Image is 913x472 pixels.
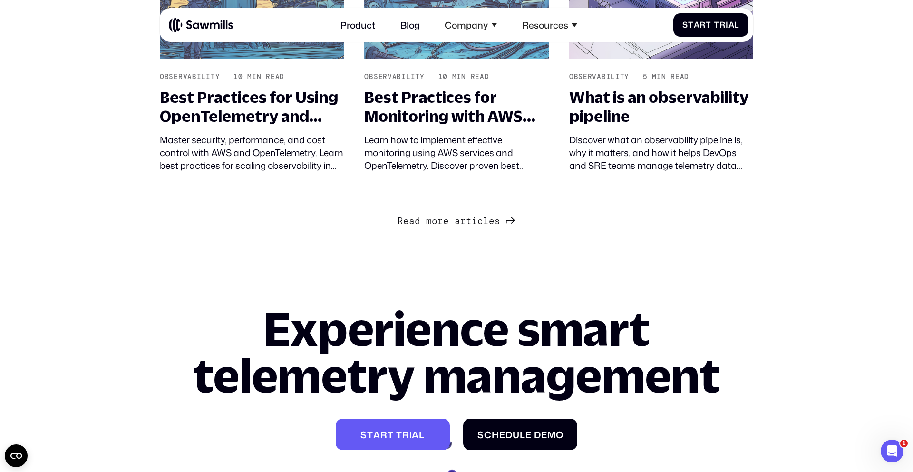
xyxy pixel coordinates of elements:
span: a [373,429,380,440]
span: e [525,429,532,440]
a: Next Page [398,212,515,228]
a: Scheduledemo [463,419,577,450]
div: _ [634,73,639,81]
div: _ [429,73,434,81]
span: l [520,429,525,440]
span: S [477,429,484,440]
span: i [409,429,412,440]
span: l [419,429,425,440]
span: s [495,216,500,226]
span: u [513,429,520,440]
span: 1 [900,440,908,447]
span: m [547,429,556,440]
span: l [483,216,489,226]
span: a [409,216,415,226]
button: Open CMP widget [5,444,28,467]
div: Discover what an observability pipeline is, why it matters, and how it helps DevOps and SRE teams... [569,134,753,172]
span: e [489,216,495,226]
span: t [706,20,711,29]
span: d [415,216,420,226]
span: e [443,216,449,226]
span: R [398,216,403,226]
span: a [728,20,735,29]
div: 5 [643,73,648,81]
div: 10 [233,73,243,81]
div: List [160,212,753,228]
span: S [360,429,367,440]
span: r [719,20,726,29]
div: min read [652,73,689,81]
span: e [541,429,547,440]
div: _ [224,73,229,81]
span: e [499,429,505,440]
div: Best Practices for Monitoring with AWS and OpenTelemetry [364,88,548,126]
span: h [492,429,499,440]
div: What is an observability pipeline [569,88,753,126]
div: Learn how to implement effective monitoring using AWS services and OpenTelemetry. Discover proven... [364,134,548,172]
span: t [367,429,373,440]
span: T [714,20,719,29]
span: a [455,216,460,226]
div: Best Practices for Using OpenTelemetry and AWS [160,88,344,126]
div: Master security, performance, and cost control with AWS and OpenTelemetry. Learn best practices f... [160,134,344,172]
span: d [534,429,541,440]
div: min read [247,73,284,81]
span: e [403,216,409,226]
a: Starttrial [336,419,450,450]
span: d [505,429,513,440]
div: min read [452,73,489,81]
span: r [437,216,443,226]
div: 10 [438,73,447,81]
span: t [396,429,402,440]
span: l [734,20,739,29]
span: r [402,429,409,440]
a: StartTrial [673,13,749,37]
span: a [694,20,700,29]
span: i [472,216,477,226]
span: S [682,20,688,29]
span: c [484,429,492,440]
iframe: Intercom live chat [881,440,903,462]
span: c [477,216,483,226]
span: i [726,20,728,29]
span: r [380,429,388,440]
span: t [688,20,694,29]
span: o [556,429,563,440]
span: r [699,20,706,29]
span: t [388,429,394,440]
div: Observability [160,73,220,81]
div: Observability [569,73,629,81]
div: Observability [364,73,424,81]
div: Resources [515,12,584,37]
h2: Experience smart telemetry management [160,305,753,398]
span: m [426,216,432,226]
span: r [460,216,466,226]
a: Product [334,12,382,37]
div: Company [438,12,504,37]
a: Blog [393,12,427,37]
span: t [466,216,472,226]
div: Company [445,20,488,30]
div: Resources [522,20,568,30]
span: o [432,216,437,226]
span: a [412,429,419,440]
